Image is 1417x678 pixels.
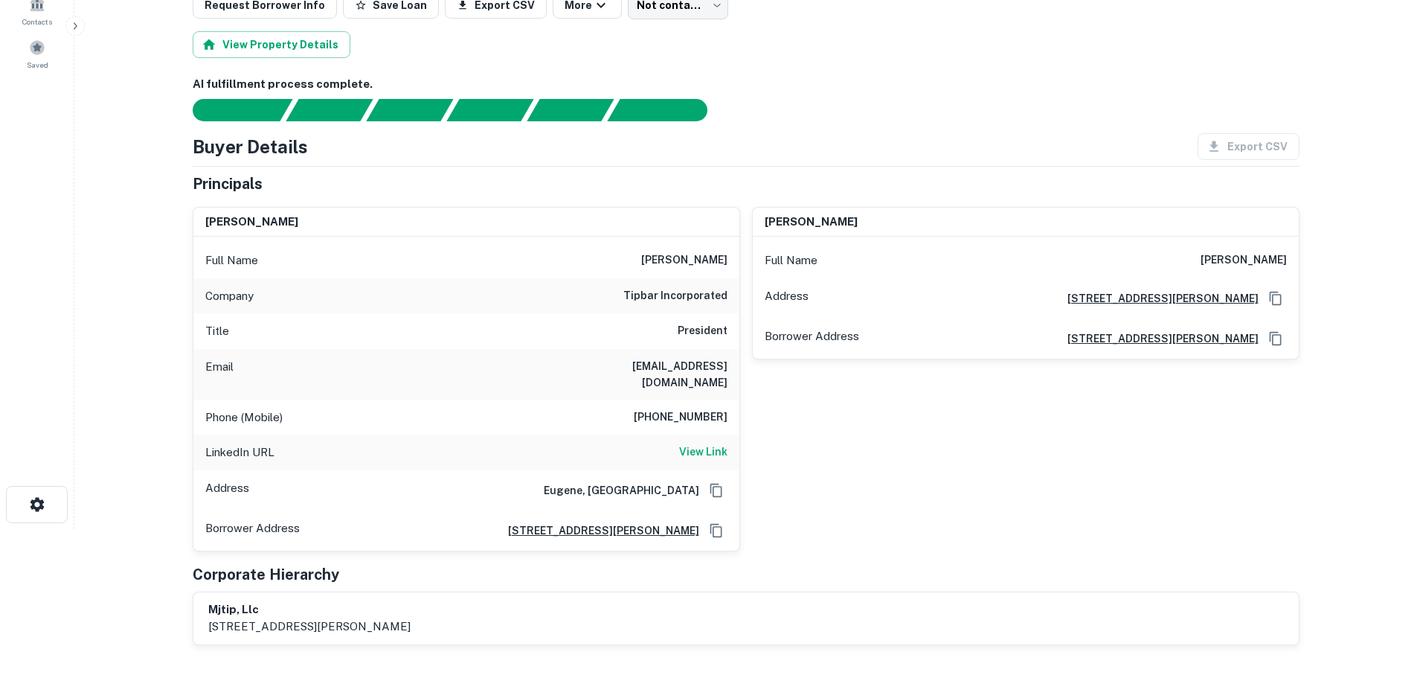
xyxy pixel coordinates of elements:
[205,287,254,305] p: Company
[641,252,727,269] h6: [PERSON_NAME]
[1201,252,1287,269] h6: [PERSON_NAME]
[527,99,614,121] div: Principals found, still searching for contact information. This may take time...
[1055,290,1259,307] a: [STREET_ADDRESS][PERSON_NAME]
[286,99,373,121] div: Your request is received and processing...
[1343,559,1417,630] iframe: Chat Widget
[208,601,411,618] h6: mjtip, llc
[205,358,234,391] p: Email
[765,287,809,310] p: Address
[22,16,52,28] span: Contacts
[208,618,411,636] p: [STREET_ADDRESS][PERSON_NAME]
[623,287,727,305] h6: tipbar incorporated
[634,409,727,426] h6: [PHONE_NUMBER]
[765,252,817,269] p: Full Name
[608,99,725,121] div: AI fulfillment process complete.
[193,563,339,586] h5: Corporate Hierarchy
[205,519,300,542] p: Borrower Address
[175,99,286,121] div: Sending borrower request to AI...
[679,444,727,460] h6: View Link
[765,327,859,350] p: Borrower Address
[193,76,1299,93] h6: AI fulfillment process complete.
[4,33,70,74] a: Saved
[205,252,258,269] p: Full Name
[765,214,858,231] h6: [PERSON_NAME]
[549,358,727,391] h6: [EMAIL_ADDRESS][DOMAIN_NAME]
[205,444,274,461] p: LinkedIn URL
[679,444,727,461] a: View Link
[27,59,48,71] span: Saved
[193,133,308,160] h4: Buyer Details
[1265,327,1287,350] button: Copy Address
[193,31,350,58] button: View Property Details
[205,479,249,502] p: Address
[705,479,727,502] button: Copy Address
[496,522,699,539] a: [STREET_ADDRESS][PERSON_NAME]
[205,322,229,340] p: Title
[1265,287,1287,310] button: Copy Address
[678,322,727,340] h6: President
[705,519,727,542] button: Copy Address
[193,173,263,195] h5: Principals
[532,482,699,499] h6: Eugene, [GEOGRAPHIC_DATA]
[446,99,533,121] div: Principals found, AI now looking for contact information...
[1055,330,1259,347] a: [STREET_ADDRESS][PERSON_NAME]
[205,409,283,426] p: Phone (Mobile)
[205,214,298,231] h6: [PERSON_NAME]
[366,99,453,121] div: Documents found, AI parsing details...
